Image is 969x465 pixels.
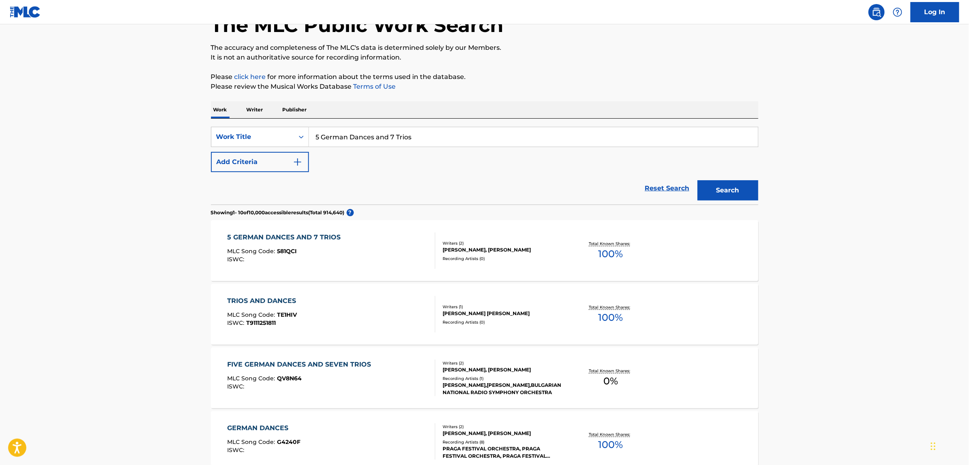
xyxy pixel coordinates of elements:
button: Search [698,180,758,201]
p: Total Known Shares: [589,304,633,310]
img: help [893,7,903,17]
span: 581QCI [277,247,297,255]
img: MLC Logo [10,6,41,18]
h1: The MLC Public Work Search [211,13,504,37]
span: QV8N64 [277,375,302,382]
p: Please for more information about the terms used in the database. [211,72,758,82]
button: Add Criteria [211,152,309,172]
div: Recording Artists ( 0 ) [443,319,565,325]
p: Total Known Shares: [589,241,633,247]
a: FIVE GERMAN DANCES AND SEVEN TRIOSMLC Song Code:QV8N64ISWC:Writers (2)[PERSON_NAME], [PERSON_NAME... [211,348,758,408]
a: Terms of Use [352,83,396,90]
img: 9d2ae6d4665cec9f34b9.svg [293,157,302,167]
span: G4240F [277,438,300,446]
div: [PERSON_NAME], [PERSON_NAME] [443,246,565,254]
span: 100 % [598,310,623,325]
span: ISWC : [227,319,246,326]
div: Writers ( 2 ) [443,360,565,366]
div: FIVE GERMAN DANCES AND SEVEN TRIOS [227,360,375,369]
span: MLC Song Code : [227,438,277,446]
span: ISWC : [227,446,246,454]
div: PRAGA FESTIVAL ORCHESTRA, PRAGA FESTIVAL ORCHESTRA, PRAGA FESTIVAL ORCHESTRA, [PERSON_NAME], PRAG... [443,445,565,460]
p: Please review the Musical Works Database [211,82,758,92]
p: The accuracy and completeness of The MLC's data is determined solely by our Members. [211,43,758,53]
span: 100 % [598,247,623,261]
span: MLC Song Code : [227,247,277,255]
div: [PERSON_NAME], [PERSON_NAME] [443,430,565,437]
p: Work [211,101,230,118]
p: Total Known Shares: [589,368,633,374]
span: ISWC : [227,383,246,390]
div: [PERSON_NAME],[PERSON_NAME],BULGARIAN NATIONAL RADIO SYMPHONY ORCHESTRA [443,382,565,396]
form: Search Form [211,127,758,205]
span: 0 % [603,374,618,388]
div: GERMAN DANCES [227,423,300,433]
p: Publisher [280,101,309,118]
span: MLC Song Code : [227,311,277,318]
iframe: Chat Widget [929,426,969,465]
div: 5 GERMAN DANCES AND 7 TRIOS [227,232,345,242]
span: T9111251811 [246,319,276,326]
span: 100 % [598,437,623,452]
div: [PERSON_NAME] [PERSON_NAME] [443,310,565,317]
span: ? [347,209,354,216]
div: Work Title [216,132,289,142]
div: Help [890,4,906,20]
div: Recording Artists ( 1 ) [443,375,565,382]
div: [PERSON_NAME], [PERSON_NAME] [443,366,565,373]
a: click here [234,73,266,81]
div: Recording Artists ( 8 ) [443,439,565,445]
div: Writers ( 2 ) [443,240,565,246]
p: Writer [244,101,266,118]
a: TRIOS AND DANCESMLC Song Code:TE1HIVISWC:T9111251811Writers (1)[PERSON_NAME] [PERSON_NAME]Recordi... [211,284,758,345]
p: Total Known Shares: [589,431,633,437]
div: TRIOS AND DANCES [227,296,300,306]
img: search [872,7,882,17]
p: It is not an authoritative source for recording information. [211,53,758,62]
div: Drag [931,434,936,459]
a: 5 GERMAN DANCES AND 7 TRIOSMLC Song Code:581QCIISWC:Writers (2)[PERSON_NAME], [PERSON_NAME]Record... [211,220,758,281]
span: MLC Song Code : [227,375,277,382]
div: Recording Artists ( 0 ) [443,256,565,262]
span: TE1HIV [277,311,297,318]
a: Public Search [869,4,885,20]
div: Writers ( 2 ) [443,424,565,430]
p: Showing 1 - 10 of 10,000 accessible results (Total 914,640 ) [211,209,345,216]
span: ISWC : [227,256,246,263]
div: Writers ( 1 ) [443,304,565,310]
a: Reset Search [641,179,694,197]
a: Log In [911,2,959,22]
